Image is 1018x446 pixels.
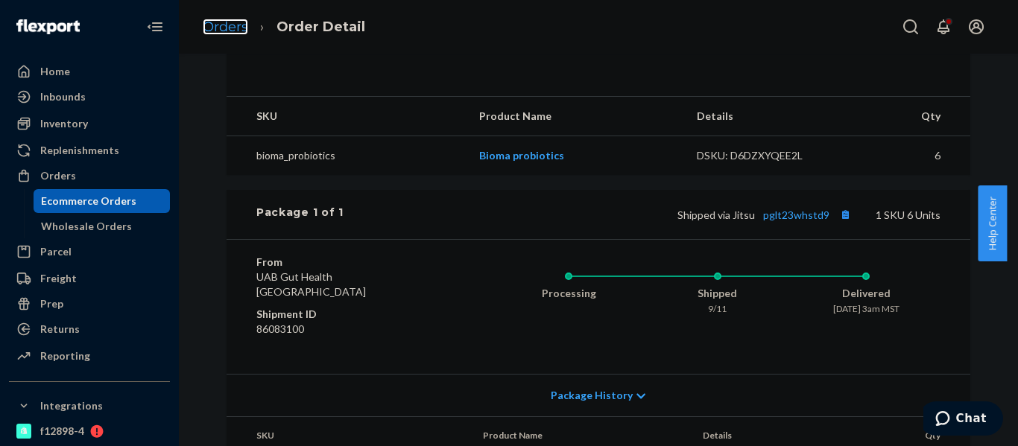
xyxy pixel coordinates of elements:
div: Package 1 of 1 [256,205,344,224]
div: Inventory [40,116,88,131]
div: Returns [40,322,80,337]
button: Close Navigation [140,12,170,42]
a: Bioma probiotics [479,149,564,162]
div: Home [40,64,70,79]
a: pglt23whstd9 [763,208,829,221]
a: Inventory [9,112,170,136]
div: Wholesale Orders [41,219,132,234]
div: Integrations [40,398,103,413]
div: Processing [494,286,643,301]
div: 9/11 [643,302,792,315]
div: Replenishments [40,143,119,158]
button: Copy tracking number [835,205,855,224]
div: Orders [40,168,76,183]
div: Parcel [40,244,72,259]
button: Open notifications [929,12,958,42]
iframe: Opens a widget where you can chat to one of our agents [923,401,1003,439]
a: Orders [9,164,170,188]
button: Help Center [978,185,1007,261]
th: SKU [227,97,467,136]
div: Shipped [643,286,792,301]
ol: breadcrumbs [191,5,377,49]
dt: Shipment ID [256,307,434,322]
div: Prep [40,296,63,311]
span: Package History [551,388,633,403]
a: Ecommerce Orders [34,189,171,213]
a: f12898-4 [9,419,170,443]
div: DSKU: D6DZXYQEE2L [697,148,837,163]
button: Open account menu [961,12,991,42]
a: Inbounds [9,85,170,109]
div: [DATE] 3am MST [791,302,940,315]
div: Inbounds [40,89,86,104]
a: Order Detail [276,19,365,35]
button: Integrations [9,394,170,418]
th: Details [685,97,849,136]
a: Wholesale Orders [34,214,171,238]
dd: 86083100 [256,322,434,337]
a: Freight [9,267,170,290]
div: 1 SKU 6 Units [344,205,940,224]
td: bioma_probiotics [227,136,467,176]
a: Returns [9,317,170,341]
div: Reporting [40,348,90,363]
div: Delivered [791,286,940,301]
img: Flexport logo [16,19,80,34]
span: UAB Gut Health [GEOGRAPHIC_DATA] [256,270,366,298]
a: Parcel [9,240,170,264]
a: Replenishments [9,138,170,162]
div: f12898-4 [40,424,84,439]
a: Orders [203,19,248,35]
a: Home [9,60,170,83]
div: Freight [40,271,77,286]
a: Reporting [9,344,170,368]
button: Open Search Box [896,12,926,42]
td: 6 [848,136,970,176]
a: Prep [9,292,170,316]
div: Ecommerce Orders [41,194,136,208]
th: Product Name [467,97,684,136]
dt: From [256,255,434,270]
span: Shipped via Jitsu [677,208,855,221]
th: Qty [848,97,970,136]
